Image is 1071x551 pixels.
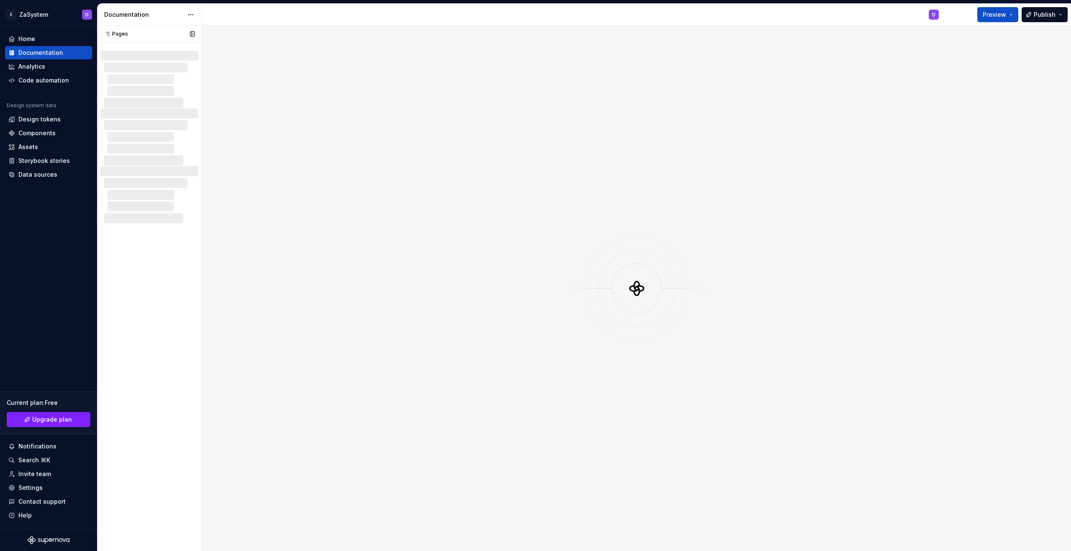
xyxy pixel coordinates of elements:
[18,484,43,492] div: Settings
[7,412,90,427] a: Upgrade plan
[32,415,72,424] span: Upgrade plan
[5,60,92,73] a: Analytics
[6,10,16,20] div: E
[7,399,90,407] div: Current plan : Free
[19,10,48,19] div: ZaSystem
[5,46,92,59] a: Documentation
[5,440,92,453] button: Notifications
[5,126,92,140] a: Components
[5,140,92,154] a: Assets
[2,5,95,23] button: EZaSystemD
[5,113,92,126] a: Design tokens
[5,467,92,481] a: Invite team
[18,115,61,124] div: Design tokens
[1022,7,1068,22] button: Publish
[18,442,56,451] div: Notifications
[5,168,92,181] a: Data sources
[104,10,183,19] div: Documentation
[18,143,38,151] div: Assets
[18,470,51,478] div: Invite team
[5,32,92,46] a: Home
[5,453,92,467] button: Search ⌘K
[5,154,92,167] a: Storybook stories
[977,7,1018,22] button: Preview
[18,49,63,57] div: Documentation
[7,102,56,109] div: Design system data
[18,497,66,506] div: Contact support
[932,11,935,18] div: D
[18,35,35,43] div: Home
[85,11,89,18] div: D
[5,74,92,87] a: Code automation
[100,31,128,37] div: Pages
[5,495,92,508] button: Contact support
[1034,10,1056,19] span: Publish
[18,456,50,464] div: Search ⌘K
[5,509,92,522] button: Help
[18,157,70,165] div: Storybook stories
[18,62,45,71] div: Analytics
[18,76,69,85] div: Code automation
[5,481,92,494] a: Settings
[18,129,56,137] div: Components
[18,511,32,520] div: Help
[983,10,1006,19] span: Preview
[18,170,57,179] div: Data sources
[28,536,69,544] svg: Supernova Logo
